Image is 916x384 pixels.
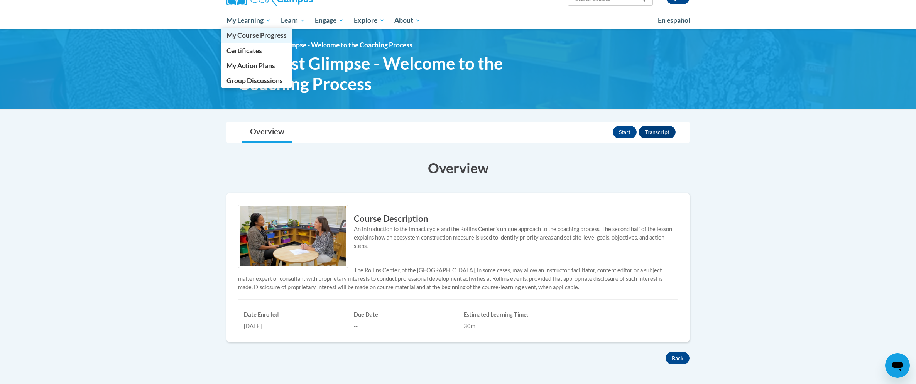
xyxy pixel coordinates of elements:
[276,12,310,29] a: Learn
[226,77,283,85] span: Group Discussions
[254,41,412,49] span: The First Glimpse - Welcome to the Coaching Process
[226,62,275,70] span: My Action Plans
[310,12,349,29] a: Engage
[354,16,385,25] span: Explore
[244,322,342,330] div: [DATE]
[226,31,287,39] span: My Course Progress
[238,53,504,94] span: The First Glimpse - Welcome to the Coaching Process
[315,16,344,25] span: Engage
[354,311,452,318] h6: Due Date
[238,225,678,250] div: An introduction to the impact cycle and the Rollins Center's unique approach to the coaching proc...
[658,16,690,24] span: En español
[221,58,292,73] a: My Action Plans
[653,12,695,29] a: En español
[639,126,676,138] button: Transcript
[221,43,292,58] a: Certificates
[226,158,690,178] h3: Overview
[354,322,452,330] div: --
[221,73,292,88] a: Group Discussions
[215,12,701,29] div: Main menu
[238,213,678,225] h3: Course Description
[244,311,342,318] h6: Date Enrolled
[238,205,348,268] img: Course logo image
[226,16,271,25] span: My Learning
[349,12,390,29] a: Explore
[221,28,292,43] a: My Course Progress
[226,47,262,55] span: Certificates
[464,322,562,330] div: 30m
[221,12,276,29] a: My Learning
[238,266,678,292] p: The Rollins Center, of the [GEOGRAPHIC_DATA], in some cases, may allow an instructor, facilitator...
[242,122,292,143] a: Overview
[394,16,421,25] span: About
[281,16,305,25] span: Learn
[390,12,426,29] a: About
[666,352,690,364] button: Back
[613,126,637,138] button: Start
[464,311,562,318] h6: Estimated Learning Time:
[885,353,910,378] iframe: Button to launch messaging window, conversation in progress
